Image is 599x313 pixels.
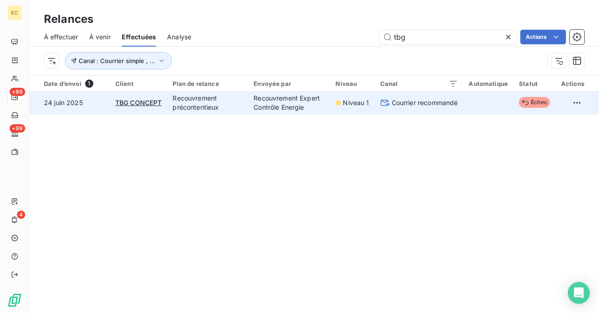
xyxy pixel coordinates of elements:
[7,293,22,308] img: Logo LeanPay
[89,32,111,42] span: À venir
[254,80,324,87] div: Envoyée par
[392,98,458,107] span: Courrier recommandé
[10,88,25,96] span: +99
[379,30,517,44] input: Rechercher
[7,126,22,141] a: +99
[380,80,458,87] div: Canal
[335,80,369,87] div: Niveau
[115,99,162,106] span: TBG CONCEPT
[44,32,78,42] span: À effectuer
[65,52,172,69] button: Canal : Courrier simple , ...
[561,80,584,87] div: Actions
[44,80,104,88] div: Date d’envoi
[85,80,93,88] span: 1
[10,124,25,133] span: +99
[519,97,550,108] span: Échec
[520,30,566,44] button: Actions
[248,92,330,114] td: Recouvrement Expert Contrôle Energie
[17,211,25,219] span: 4
[29,92,110,114] td: 24 juin 2025
[167,32,191,42] span: Analyse
[115,80,134,87] span: Client
[7,5,22,20] div: EC
[122,32,156,42] span: Effectuées
[173,80,243,87] div: Plan de relance
[519,80,550,87] div: Statut
[7,90,22,104] a: +99
[44,11,93,27] h3: Relances
[343,98,369,107] span: Niveau 1
[469,80,508,87] div: Automatique
[568,282,590,304] div: Open Intercom Messenger
[79,57,155,64] span: Canal : Courrier simple , ...
[167,92,248,114] td: Recouvrement précontentieux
